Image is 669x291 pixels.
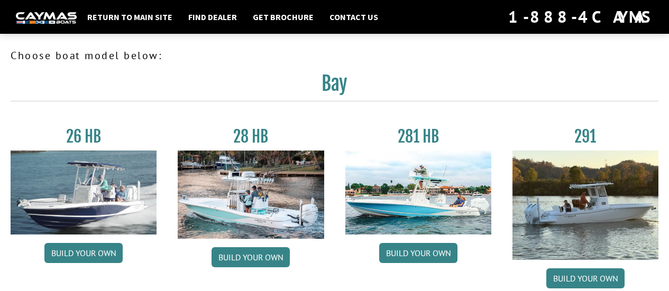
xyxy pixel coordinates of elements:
a: Return to main site [82,10,178,24]
a: Contact Us [324,10,383,24]
img: 291_Thumbnail.jpg [512,151,658,260]
h2: Bay [11,72,658,101]
img: white-logo-c9c8dbefe5ff5ceceb0f0178aa75bf4bb51f6bca0971e226c86eb53dfe498488.png [16,12,77,23]
div: 1-888-4CAYMAS [508,5,653,29]
img: 26_new_photo_resized.jpg [11,151,157,234]
h3: 291 [512,127,658,146]
a: Build your own [212,247,290,267]
a: Find Dealer [183,10,242,24]
a: Get Brochure [248,10,319,24]
a: Build your own [44,243,123,263]
h3: 26 HB [11,127,157,146]
h3: 28 HB [178,127,324,146]
h3: 281 HB [345,127,491,146]
img: 28-hb-twin.jpg [345,151,491,234]
a: Build your own [379,243,457,263]
img: 28_hb_thumbnail_for_caymas_connect.jpg [178,151,324,239]
p: Choose boat model below: [11,48,658,63]
a: Build your own [546,268,625,288]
